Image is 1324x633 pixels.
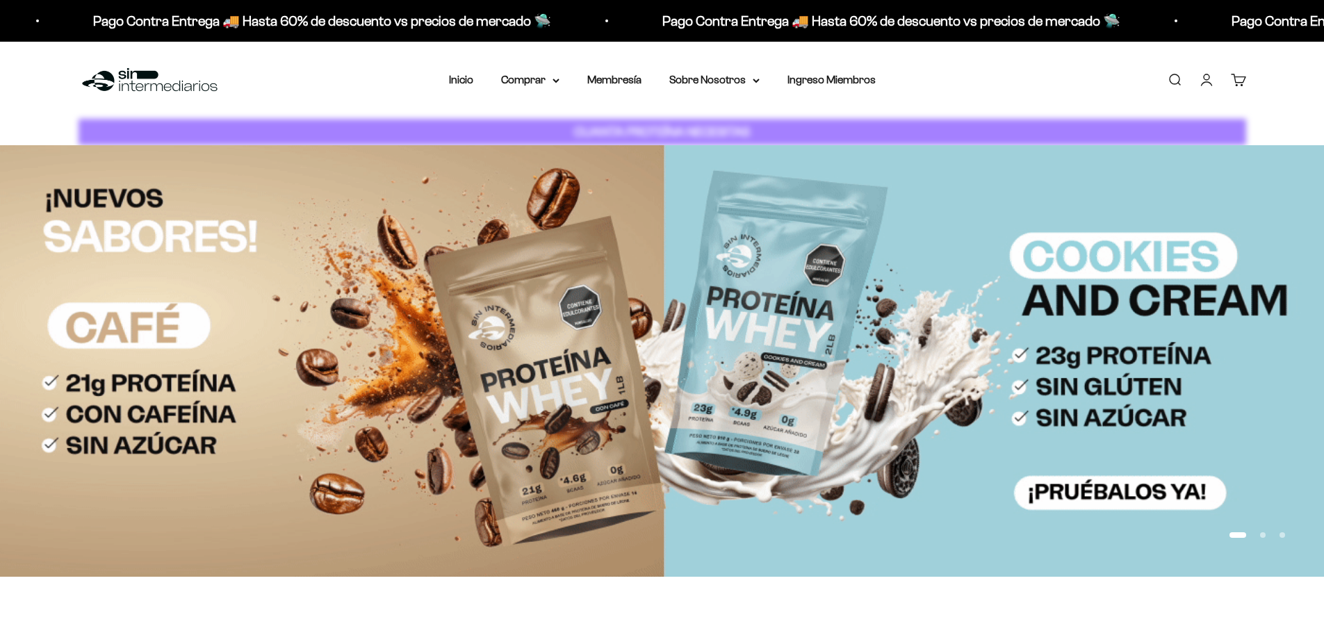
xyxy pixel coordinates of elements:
a: Ingreso Miembros [787,74,876,85]
a: Membresía [587,74,641,85]
summary: Comprar [501,71,559,89]
p: Pago Contra Entrega 🚚 Hasta 60% de descuento vs precios de mercado 🛸 [85,10,543,32]
p: Pago Contra Entrega 🚚 Hasta 60% de descuento vs precios de mercado 🛸 [654,10,1112,32]
a: Inicio [449,74,473,85]
summary: Sobre Nosotros [669,71,760,89]
strong: CUANTA PROTEÍNA NECESITAS [574,124,750,139]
